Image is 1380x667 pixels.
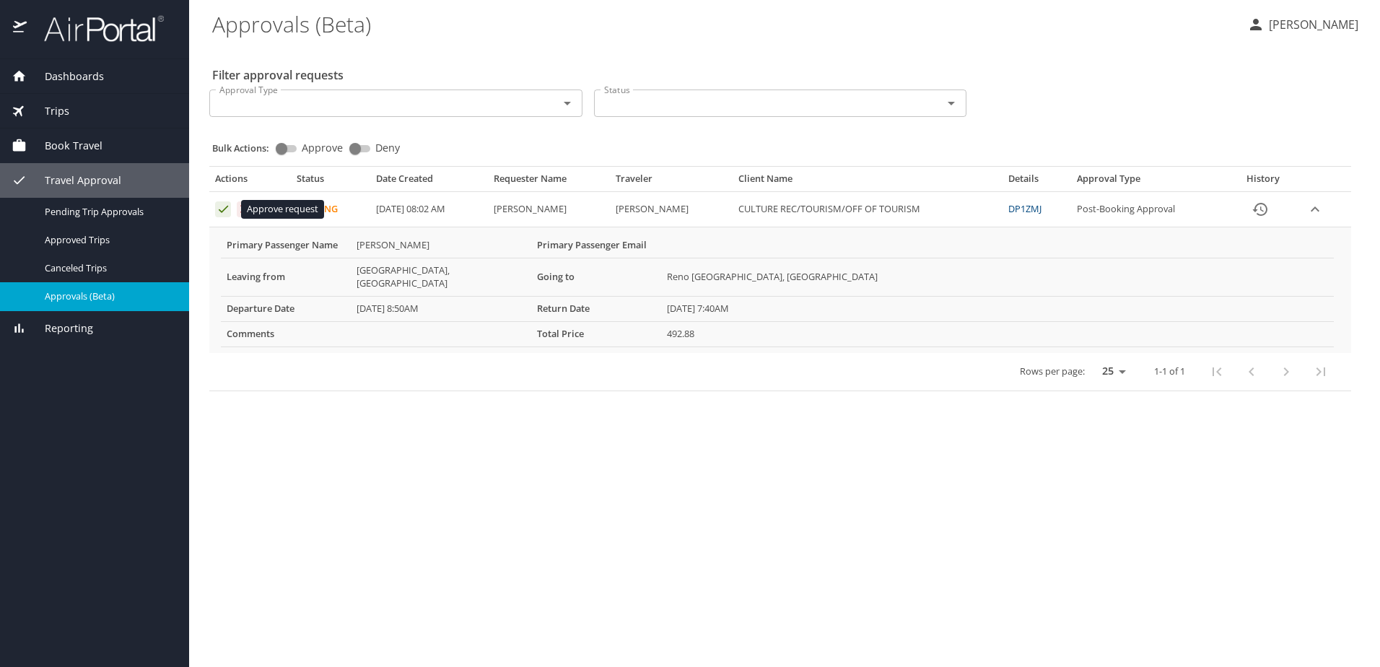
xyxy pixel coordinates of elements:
th: Actions [209,173,291,191]
th: Date Created [370,173,488,191]
th: Primary Passenger Email [531,233,661,258]
span: Pending Trip Approvals [45,205,172,219]
td: [PERSON_NAME] [488,192,611,227]
td: Post-Booking Approval [1071,192,1228,227]
button: Open [941,93,961,113]
span: Dashboards [27,69,104,84]
th: Return Date [531,296,661,321]
p: [PERSON_NAME] [1265,16,1358,33]
th: Going to [531,258,661,296]
th: Comments [221,321,351,346]
img: airportal-logo.png [28,14,164,43]
th: History [1228,173,1298,191]
button: Deny request [237,201,253,217]
p: 1-1 of 1 [1154,367,1185,376]
table: More info for approvals [221,233,1334,347]
td: Reno [GEOGRAPHIC_DATA], [GEOGRAPHIC_DATA] [661,258,1334,296]
table: Approval table [209,173,1351,391]
td: [DATE] 8:50AM [351,296,531,321]
th: Requester Name [488,173,611,191]
td: Pending [291,192,370,227]
th: Traveler [610,173,733,191]
h1: Approvals (Beta) [212,1,1236,46]
button: [PERSON_NAME] [1241,12,1364,38]
th: Total Price [531,321,661,346]
td: CULTURE REC/TOURISM/OFF OF TOURISM [733,192,1003,227]
td: 492.88 [661,321,1334,346]
span: Approvals (Beta) [45,289,172,303]
th: Departure Date [221,296,351,321]
span: Approve [302,143,343,153]
span: Travel Approval [27,173,121,188]
th: Details [1003,173,1071,191]
td: [DATE] 08:02 AM [370,192,488,227]
button: History [1243,192,1278,227]
span: Trips [27,103,69,119]
span: Deny [375,143,400,153]
select: rows per page [1091,360,1131,382]
span: Book Travel [27,138,102,154]
span: Approved Trips [45,233,172,247]
td: [PERSON_NAME] [610,192,733,227]
a: DP1ZMJ [1008,202,1041,215]
th: Status [291,173,370,191]
p: Rows per page: [1020,367,1085,376]
th: Leaving from [221,258,351,296]
td: [DATE] 7:40AM [661,296,1334,321]
th: Approval Type [1071,173,1228,191]
th: Client Name [733,173,1003,191]
td: [GEOGRAPHIC_DATA], [GEOGRAPHIC_DATA] [351,258,531,296]
span: Reporting [27,321,93,336]
td: [PERSON_NAME] [351,233,531,258]
h2: Filter approval requests [212,64,344,87]
button: Open [557,93,577,113]
img: icon-airportal.png [13,14,28,43]
th: Primary Passenger Name [221,233,351,258]
p: Bulk Actions: [212,141,281,154]
button: expand row [1304,199,1326,220]
span: Canceled Trips [45,261,172,275]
